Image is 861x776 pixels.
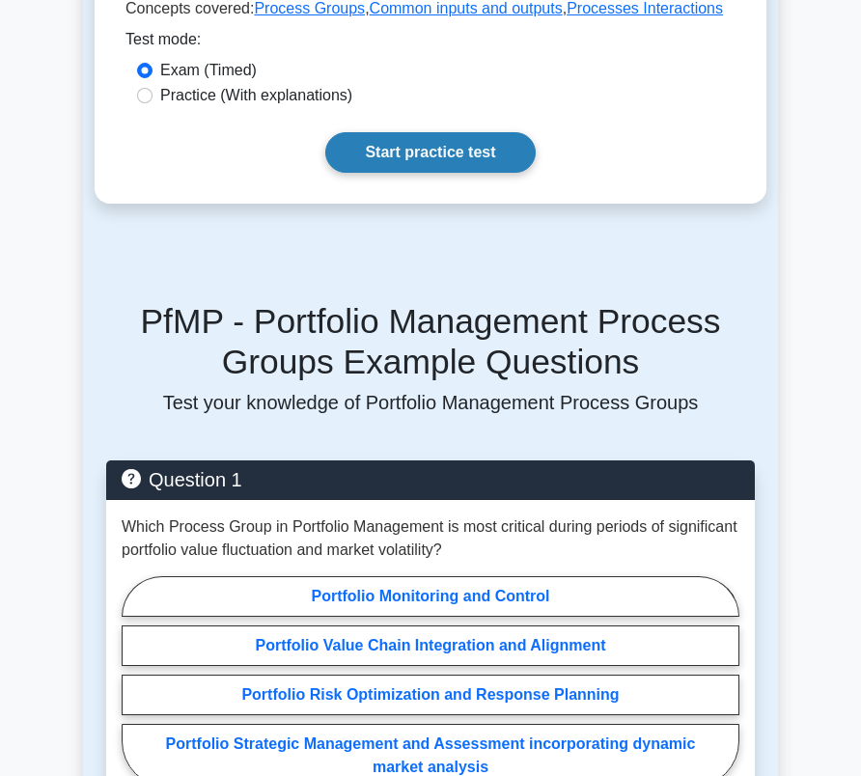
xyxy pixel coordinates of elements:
label: Exam (Timed) [160,59,257,82]
a: Start practice test [325,132,535,173]
h5: PfMP - Portfolio Management Process Groups Example Questions [106,301,755,383]
p: Test your knowledge of Portfolio Management Process Groups [106,391,755,414]
label: Portfolio Risk Optimization and Response Planning [122,675,739,715]
div: Test mode: [125,28,736,59]
label: Portfolio Value Chain Integration and Alignment [122,625,739,666]
p: Which Process Group in Portfolio Management is most critical during periods of significant portfo... [122,515,739,562]
label: Practice (With explanations) [160,84,352,107]
h5: Question 1 [122,468,739,491]
label: Portfolio Monitoring and Control [122,576,739,617]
